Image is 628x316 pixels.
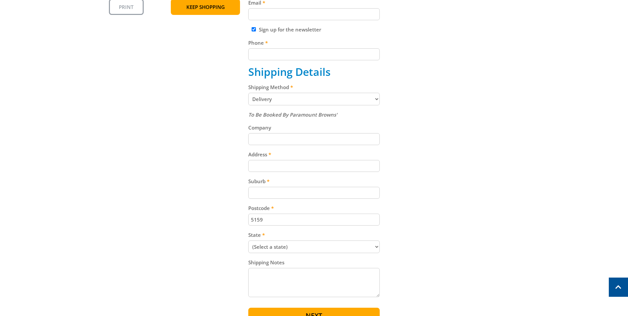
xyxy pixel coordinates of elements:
[248,240,380,253] select: Please select your state.
[248,93,380,105] select: Please select a shipping method.
[248,258,380,266] label: Shipping Notes
[248,231,380,239] label: State
[248,124,380,132] label: Company
[248,160,380,172] input: Please enter your address.
[248,48,380,60] input: Please enter your telephone number.
[248,214,380,226] input: Please enter your postcode.
[248,204,380,212] label: Postcode
[248,187,380,199] input: Please enter your suburb.
[248,8,380,20] input: Please enter your email address.
[248,66,380,78] h2: Shipping Details
[248,150,380,158] label: Address
[248,39,380,47] label: Phone
[248,111,337,118] em: To Be Booked By Paramount Browns'
[259,26,321,33] label: Sign up for the newsletter
[248,83,380,91] label: Shipping Method
[248,177,380,185] label: Suburb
